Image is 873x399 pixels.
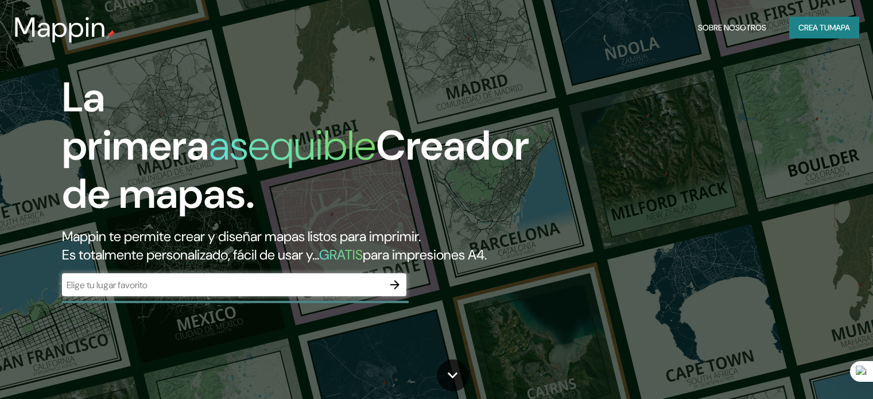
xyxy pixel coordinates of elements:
[798,22,829,33] font: Crea tu
[14,9,106,45] font: Mappin
[698,22,766,33] font: Sobre nosotros
[62,246,319,264] font: Es totalmente personalizado, fácil de usar y...
[693,17,771,38] button: Sobre nosotros
[319,246,363,264] font: GRATIS
[62,227,421,245] font: Mappin te permite crear y diseñar mapas listos para imprimir.
[62,119,529,220] font: Creador de mapas.
[771,354,860,386] iframe: Help widget launcher
[209,119,376,172] font: asequible
[62,71,209,172] font: La primera
[829,22,850,33] font: mapa
[106,30,115,39] img: pin de mapeo
[62,278,383,292] input: Elige tu lugar favorito
[363,246,487,264] font: para impresiones A4.
[789,17,859,38] button: Crea tumapa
